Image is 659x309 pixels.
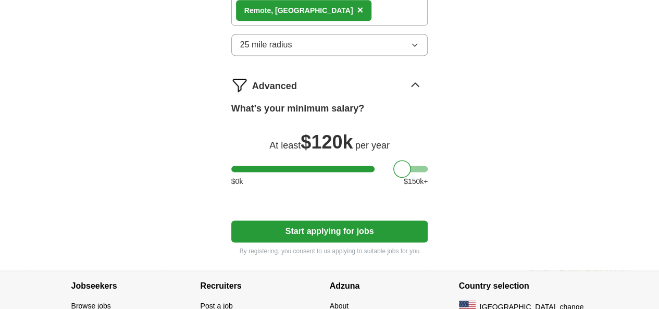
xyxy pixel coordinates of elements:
[357,4,363,16] span: ×
[357,3,363,18] button: ×
[252,79,297,93] span: Advanced
[355,140,390,151] span: per year
[459,271,588,300] h4: Country selection
[404,176,428,187] span: $ 150 k+
[244,5,353,16] div: , [GEOGRAPHIC_DATA]
[231,77,248,93] img: filter
[244,6,271,15] strong: Remote
[231,34,428,56] button: 25 mile radius
[301,131,353,153] span: $ 120k
[231,102,364,116] label: What's your minimum salary?
[231,220,428,242] button: Start applying for jobs
[269,140,301,151] span: At least
[231,246,428,256] p: By registering, you consent to us applying to suitable jobs for you
[240,39,292,51] span: 25 mile radius
[231,176,243,187] span: $ 0 k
